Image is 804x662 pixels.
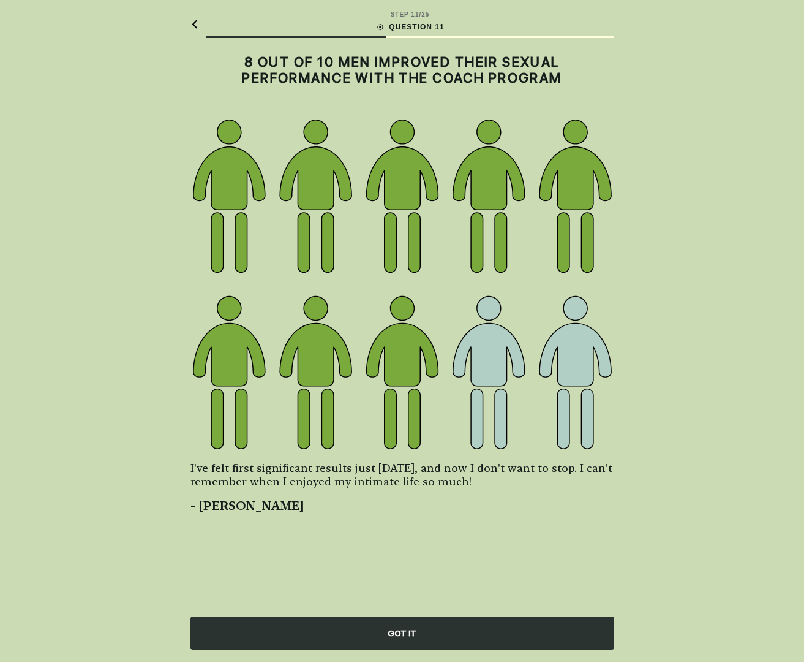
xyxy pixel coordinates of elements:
[190,117,614,452] img: text
[190,498,304,513] b: - [PERSON_NAME]
[190,617,614,650] div: GOT IT
[190,462,614,489] span: I've felt first significant results just [DATE], and now I don't want to stop. I can't remember w...
[190,54,614,86] h2: 8 OUT OF 10 MEN IMPROVED THEIR SEXUAL PERFORMANCE WITH THE COACH PROGRAM
[375,21,444,32] div: QUESTION 11
[391,10,430,19] div: STEP 11 / 25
